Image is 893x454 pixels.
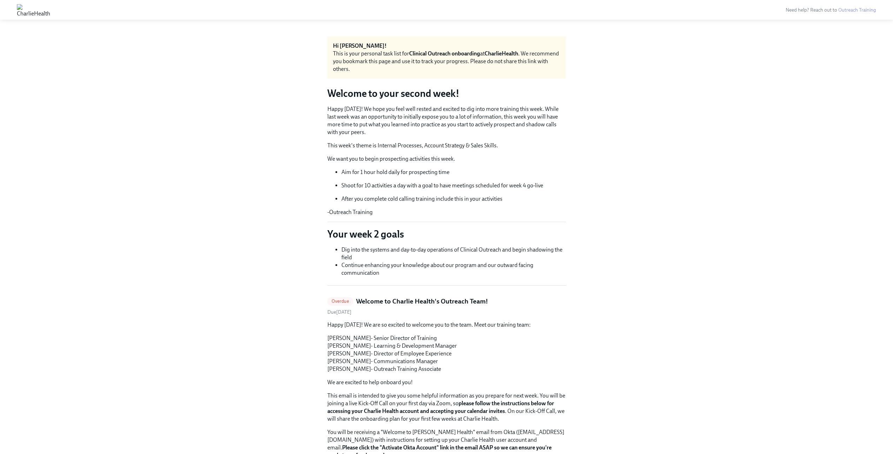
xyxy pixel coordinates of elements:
[327,309,352,315] span: Wednesday, August 20th 2025, 10:00 am
[327,142,566,149] p: This week's theme is Internal Processes, Account Strategy & Sales Skills.
[341,168,566,176] p: Aim for 1 hour hold daily for prospecting time
[327,155,566,163] p: We want you to begin prospecting activities this week.
[333,42,387,49] strong: Hi [PERSON_NAME]!
[356,297,488,306] h5: Welcome to Charlie Health's Outreach Team!
[485,50,518,57] strong: CharlieHealth
[341,182,566,189] p: Shoot for 10 activities a day with a goal to have meetings scheduled for week 4 go-live
[327,105,566,136] p: Happy [DATE]! We hope you feel well rested and excited to dig into more training this week. While...
[327,297,566,315] a: OverdueWelcome to Charlie Health's Outreach Team!Due[DATE]
[327,228,566,240] p: Your week 2 goals
[341,195,566,203] p: After you complete cold calling training include this in your activities
[327,334,566,373] p: [PERSON_NAME]- Senior Director of Training [PERSON_NAME]- Learning & Development Manager [PERSON_...
[327,208,566,216] p: -Outreach Training
[327,87,566,100] h3: Welcome to your second week!
[17,4,50,15] img: CharlieHealth
[327,400,554,414] strong: please follow the instructions below for accessing your Charlie Health account and accepting your...
[786,7,876,13] span: Need help? Reach out to
[327,379,566,386] p: We are excited to help onboard you!
[341,261,566,277] li: Continue enhancing your knowledge about our program and our outward facing communication
[327,392,566,423] p: This email is intended to give you some helpful information as you prepare for next week. You wil...
[838,7,876,13] a: Outreach Training
[327,299,353,304] span: Overdue
[333,50,560,73] div: This is your personal task list for at . We recommend you bookmark this page and use it to track ...
[327,321,566,329] p: Happy [DATE]! We are so excited to welcome you to the team. Meet our training team:
[341,246,566,261] li: Dig into the systems and day-to-day operations of Clinical Outreach and begin shadowing the field
[409,50,480,57] strong: Clinical Outreach onboarding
